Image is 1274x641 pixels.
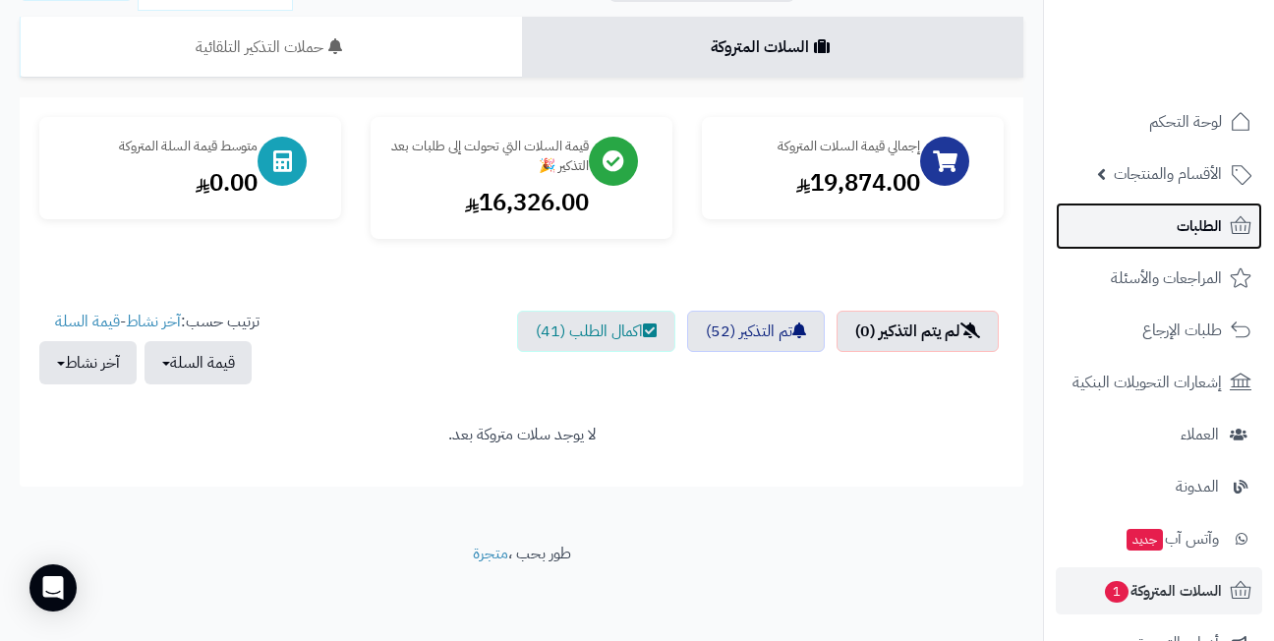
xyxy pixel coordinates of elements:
[1125,525,1219,553] span: وآتس آب
[145,341,252,384] button: قيمة السلة
[390,137,589,176] div: قيمة السلات التي تحولت إلى طلبات بعد التذكير 🎉
[1114,160,1222,188] span: الأقسام والمنتجات
[126,310,181,333] a: آخر نشاط
[59,166,258,200] div: 0.00
[522,17,1024,78] a: السلات المتروكة
[517,311,675,352] a: اكمال الطلب (41)
[29,564,77,612] div: Open Intercom Messenger
[473,542,508,565] a: متجرة
[55,310,120,333] a: قيمة السلة
[722,166,920,200] div: 19,874.00
[39,311,260,384] ul: ترتيب حسب: -
[390,186,589,219] div: 16,326.00
[1056,307,1262,354] a: طلبات الإرجاع
[722,137,920,156] div: إجمالي قيمة السلات المتروكة
[1111,264,1222,292] span: المراجعات والأسئلة
[1056,515,1262,562] a: وآتس آبجديد
[687,311,825,352] a: تم التذكير (52)
[1105,581,1129,603] span: 1
[1056,567,1262,614] a: السلات المتروكة1
[1056,463,1262,510] a: المدونة
[1103,577,1222,605] span: السلات المتروكة
[1176,473,1219,500] span: المدونة
[1056,359,1262,406] a: إشعارات التحويلات البنكية
[837,311,999,352] a: لم يتم التذكير (0)
[1072,369,1222,396] span: إشعارات التحويلات البنكية
[1056,411,1262,458] a: العملاء
[59,137,258,156] div: متوسط قيمة السلة المتروكة
[39,341,137,384] button: آخر نشاط
[39,424,1004,446] div: لا يوجد سلات متروكة بعد.
[1140,53,1255,94] img: logo-2.png
[1056,98,1262,146] a: لوحة التحكم
[1056,255,1262,302] a: المراجعات والأسئلة
[1056,203,1262,250] a: الطلبات
[1149,108,1222,136] span: لوحة التحكم
[1142,317,1222,344] span: طلبات الإرجاع
[1127,529,1163,551] span: جديد
[1177,212,1222,240] span: الطلبات
[20,17,522,78] a: حملات التذكير التلقائية
[1181,421,1219,448] span: العملاء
